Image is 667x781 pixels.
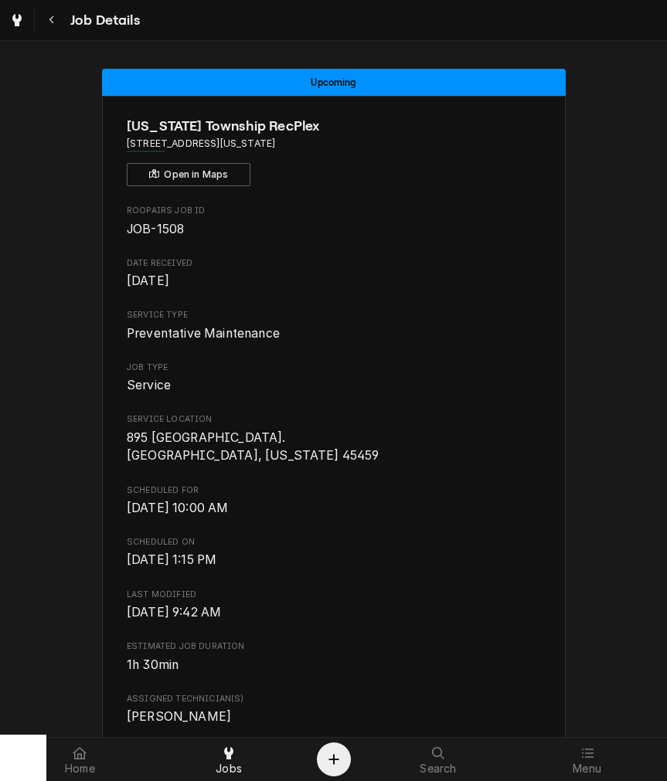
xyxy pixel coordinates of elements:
span: Scheduled For [127,499,540,518]
div: Scheduled For [127,484,540,518]
span: [PERSON_NAME] [127,709,231,724]
div: Last Modified [127,589,540,622]
button: Create Object [317,742,351,776]
div: Service Location [127,413,540,465]
span: Menu [573,762,601,775]
button: Open in Maps [127,163,250,186]
span: Last Modified [127,603,540,622]
span: Scheduled For [127,484,540,497]
span: Scheduled On [127,551,540,569]
span: Service Location [127,429,540,465]
a: Menu [513,741,661,778]
span: Job Type [127,376,540,395]
span: Last Modified [127,589,540,601]
span: Assigned Technician(s) [127,693,540,705]
span: Roopairs Job ID [127,220,540,239]
div: Status [102,69,566,96]
span: Assigned Technician(s) [127,708,540,726]
span: Service Location [127,413,540,426]
div: Client Information [127,116,540,186]
span: Date Received [127,272,540,290]
div: Job Type [127,362,540,395]
span: Job Type [127,362,540,374]
span: Roopairs Job ID [127,205,540,217]
span: JOB-1508 [127,222,184,236]
span: Service Type [127,324,540,343]
div: Date Received [127,257,540,290]
span: Estimated Job Duration [127,640,540,653]
button: Navigate back [38,6,66,34]
div: Estimated Job Duration [127,640,540,674]
span: Job Details [66,10,140,31]
span: Service [127,378,171,392]
span: Estimated Job Duration [127,656,540,674]
div: Roopairs Job ID [127,205,540,238]
span: Home [65,762,95,775]
span: Upcoming [311,77,356,87]
span: 1h 30min [127,657,179,672]
a: Jobs [155,741,303,778]
span: [DATE] 10:00 AM [127,501,228,515]
div: Scheduled On [127,536,540,569]
a: Go to Jobs [3,6,31,34]
span: [DATE] 9:42 AM [127,605,221,620]
a: Search [365,741,512,778]
a: Home [6,741,154,778]
span: Date Received [127,257,540,270]
div: Assigned Technician(s) [127,693,540,726]
span: Preventative Maintenance [127,326,280,341]
span: Jobs [216,762,242,775]
span: Name [127,116,540,137]
span: Search [420,762,456,775]
span: [DATE] [127,273,169,288]
span: Scheduled On [127,536,540,548]
span: Address [127,137,540,151]
span: Service Type [127,309,540,321]
span: [DATE] 1:15 PM [127,552,216,567]
span: 895 [GEOGRAPHIC_DATA]. [GEOGRAPHIC_DATA], [US_STATE] 45459 [127,430,379,464]
div: Service Type [127,309,540,342]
